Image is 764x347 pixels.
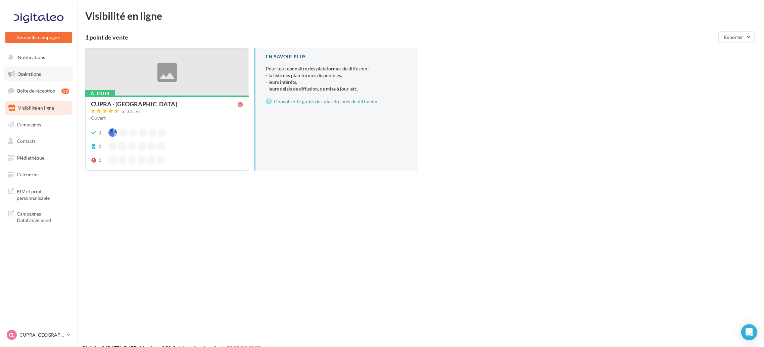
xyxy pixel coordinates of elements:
div: 1 point de vente [85,34,716,40]
a: Visibilité en ligne [4,101,73,115]
div: 19 [61,89,69,94]
div: 32 avis [127,109,142,114]
div: 1 [99,129,101,136]
a: Opérations [4,67,73,81]
li: - leurs délais de diffusion, de mise à jour, etc. [266,85,408,92]
div: En savoir plus [266,54,408,60]
a: CL CUPRA [GEOGRAPHIC_DATA] [5,329,72,341]
div: À jour [85,90,115,97]
button: Exporter [718,32,755,43]
a: Médiathèque [4,151,73,165]
div: CUPRA - [GEOGRAPHIC_DATA] [91,101,177,107]
li: - la liste des plateformes disponibles, [266,72,408,79]
div: Open Intercom Messenger [741,324,757,340]
span: Visibilité en ligne [18,105,54,111]
a: Consulter le guide des plateformes de diffusion [266,98,408,106]
span: Campagnes [17,121,41,127]
button: Notifications [4,50,70,64]
span: Boîte de réception [17,88,55,94]
p: Pour tout connaître des plateformes de diffusion : [266,65,408,92]
span: Notifications [18,54,45,60]
span: CL [9,332,14,338]
span: Contacts [17,138,36,144]
div: 0 [99,157,101,164]
a: Calendrier [4,168,73,182]
p: CUPRA [GEOGRAPHIC_DATA] [19,332,64,338]
span: Médiathèque [17,155,44,161]
a: PLV et print personnalisable [4,184,73,204]
a: Boîte de réception19 [4,83,73,98]
a: Campagnes DataOnDemand [4,207,73,226]
div: 0 [99,143,101,150]
span: Calendrier [17,172,39,177]
span: Opérations [17,71,41,77]
span: Exporter [724,34,744,40]
div: Visibilité en ligne [85,11,756,21]
span: Ouvert [91,115,106,121]
a: 32 avis [91,108,243,116]
span: PLV et print personnalisable [17,187,69,201]
span: Campagnes DataOnDemand [17,209,69,224]
button: Nouvelle campagne [5,32,72,43]
li: - leurs intérêts, [266,79,408,85]
a: Campagnes [4,118,73,132]
a: Contacts [4,134,73,148]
